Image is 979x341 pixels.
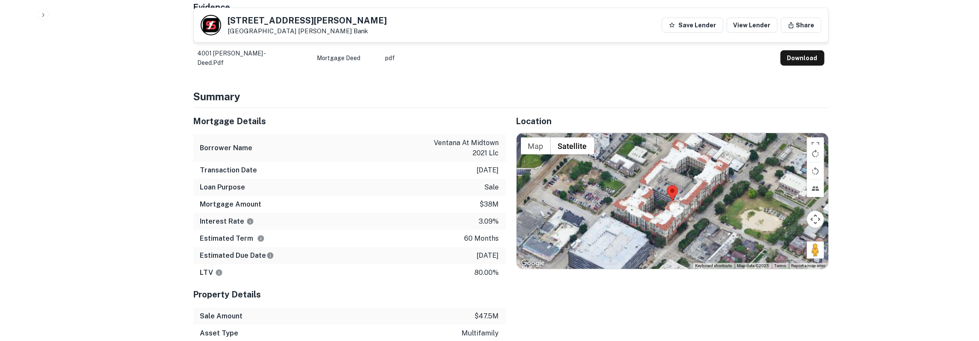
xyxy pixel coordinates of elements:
[228,27,387,35] p: [GEOGRAPHIC_DATA]
[228,16,387,25] h5: [STREET_ADDRESS][PERSON_NAME]
[298,27,368,35] a: [PERSON_NAME] Bank
[780,50,824,66] button: Download
[737,263,769,268] span: Map data ©2025
[477,251,499,261] p: [DATE]
[200,311,243,321] h6: Sale Amount
[485,182,499,192] p: sale
[807,211,824,228] button: Map camera controls
[936,273,979,314] iframe: Chat Widget
[480,199,499,210] p: $38m
[516,115,829,128] h5: Location
[521,137,551,154] button: Show street map
[727,17,777,33] a: View Lender
[200,143,253,153] h6: Borrower Name
[193,1,231,14] h5: Evidence
[313,44,381,72] td: Mortgage Deed
[519,258,547,269] a: Open this area in Google Maps (opens a new window)
[200,233,265,244] h6: Estimated Term
[200,199,262,210] h6: Mortgage Amount
[193,288,506,301] h5: Property Details
[807,145,824,162] button: Rotate map clockwise
[479,216,499,227] p: 3.09%
[807,137,824,154] button: Toggle fullscreen view
[200,268,223,278] h6: LTV
[774,263,786,268] a: Terms (opens in new tab)
[422,138,499,158] p: ventana at midtown 2021 llc
[662,17,723,33] button: Save Lender
[781,17,821,33] button: Share
[475,268,499,278] p: 80.00%
[477,165,499,175] p: [DATE]
[475,311,499,321] p: $47.5m
[193,44,313,72] td: 4001 [PERSON_NAME] - deed.pdf
[246,218,254,225] svg: The interest rates displayed on the website are for informational purposes only and may be report...
[193,115,506,128] h5: Mortgage Details
[465,233,499,244] p: 60 months
[462,328,499,338] p: multifamily
[200,182,245,192] h6: Loan Purpose
[696,263,732,269] button: Keyboard shortcuts
[807,180,824,197] button: Tilt map
[200,251,274,261] h6: Estimated Due Date
[200,216,254,227] h6: Interest Rate
[519,258,547,269] img: Google
[807,163,824,180] button: Rotate map counterclockwise
[266,252,274,259] svg: Estimate is based on a standard schedule for this type of loan.
[200,328,239,338] h6: Asset Type
[200,165,257,175] h6: Transaction Date
[215,269,223,277] svg: LTVs displayed on the website are for informational purposes only and may be reported incorrectly...
[792,263,826,268] a: Report a map error
[257,235,265,242] svg: Term is based on a standard schedule for this type of loan.
[193,89,829,104] h4: Summary
[193,20,829,68] div: scrollable content
[381,44,776,72] td: pdf
[551,137,594,154] button: Show satellite imagery
[807,242,824,259] button: Drag Pegman onto the map to open Street View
